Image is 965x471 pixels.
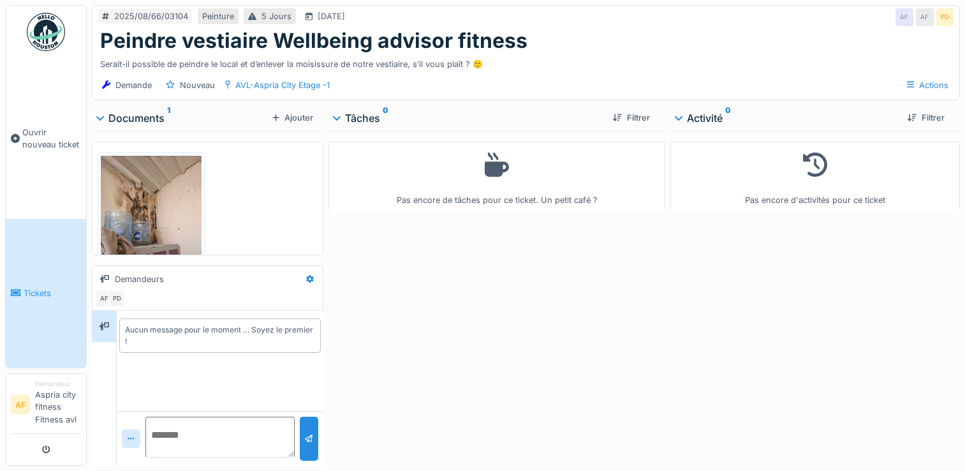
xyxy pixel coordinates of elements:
div: Ajouter [267,109,318,126]
div: Demande [115,79,152,91]
span: Ouvrir nouveau ticket [22,126,81,151]
div: AF [916,8,934,26]
a: AF DemandeurAspria city fitness Fitness avl [11,379,81,434]
div: PD [108,290,126,308]
span: Tickets [24,287,81,299]
div: 2025/08/66/03104 [114,10,188,22]
div: Nouveau [180,79,215,91]
div: Documents [97,110,267,126]
div: Demandeur [35,379,81,389]
li: Aspria city fitness Fitness avl [35,379,81,431]
div: AF [895,8,913,26]
div: Pas encore d'activités pour ce ticket [679,147,952,207]
div: Tâches [334,110,603,126]
a: Tickets [6,219,86,368]
div: Aucun message pour le moment … Soyez le premier ! [125,324,315,347]
sup: 1 [167,110,170,126]
li: AF [11,395,30,414]
a: Ouvrir nouveau ticket [6,58,86,219]
div: Actions [901,76,954,94]
div: Filtrer [902,109,950,126]
div: [DATE] [318,10,345,22]
div: Filtrer [608,109,655,126]
div: AVL-Aspria City Etage -1 [235,79,330,91]
div: Pas encore de tâches pour ce ticket. Un petit café ? [337,147,657,207]
div: 5 Jours [262,10,291,22]
div: AF [95,290,113,308]
div: PD [936,8,954,26]
div: Peinture [202,10,234,22]
img: Badge_color-CXgf-gQk.svg [27,13,65,51]
div: Activité [675,110,897,126]
div: Serait-il possible de peindre le local et d’enlever la moisissure de notre vestiaire, s’il vous p... [100,53,952,70]
img: u9oh4rbs3y7m8hg5ro45w5n4unm7 [101,156,202,290]
sup: 0 [383,110,388,126]
div: Demandeurs [115,273,164,285]
sup: 0 [725,110,731,126]
h1: Peindre vestiaire Wellbeing advisor fitness [100,29,527,53]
